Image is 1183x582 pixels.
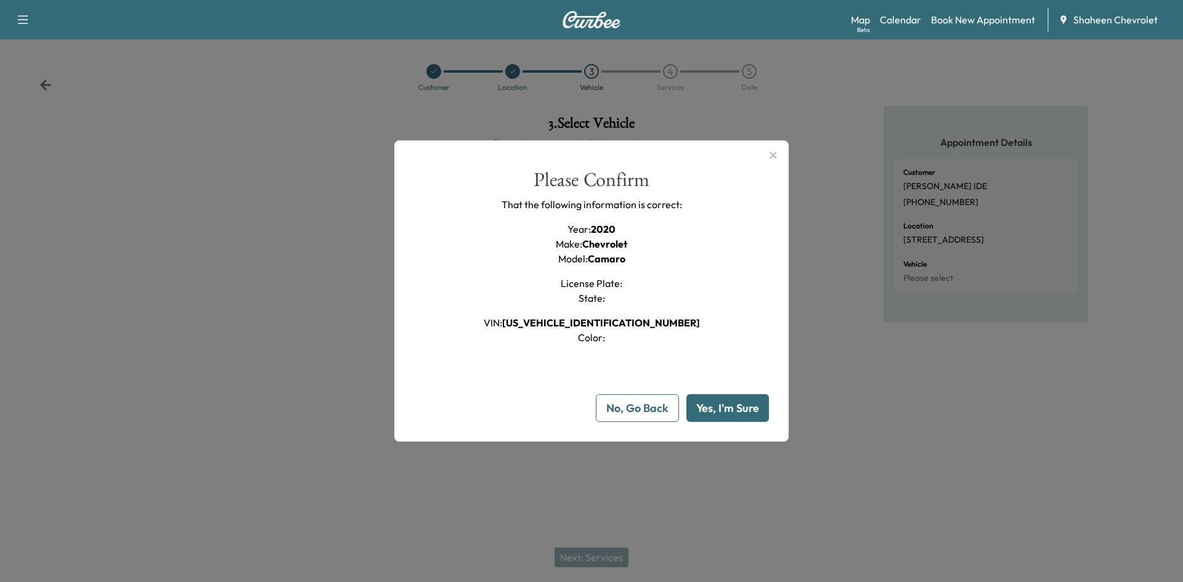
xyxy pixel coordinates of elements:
h1: State : [579,291,605,305]
h1: License Plate : [561,276,622,291]
button: Yes, I'm Sure [686,394,769,422]
img: Curbee Logo [562,11,621,28]
h1: Model : [558,251,625,266]
h1: Make : [556,236,627,251]
button: No, Go Back [596,394,679,422]
h1: Year : [567,222,616,236]
a: Book New Appointment [931,12,1035,27]
h1: Color : [578,330,605,345]
span: Camaro [588,253,625,265]
a: Calendar [880,12,921,27]
span: [US_VEHICLE_IDENTIFICATION_NUMBER] [502,317,700,329]
div: Please Confirm [534,170,649,198]
span: Chevrolet [582,238,627,250]
h1: VIN : [484,315,700,330]
p: That the following information is correct: [502,197,682,212]
div: Beta [857,25,870,34]
span: Shaheen Chevrolet [1073,12,1158,27]
a: MapBeta [851,12,870,27]
span: 2020 [591,223,616,235]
